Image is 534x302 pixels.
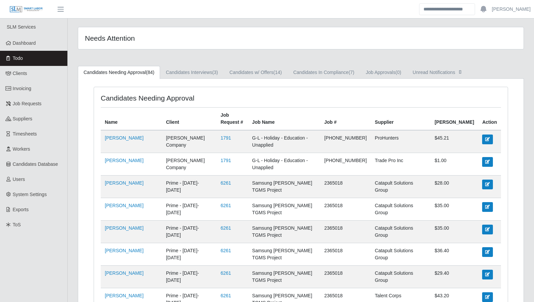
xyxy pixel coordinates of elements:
td: Prime - [DATE]-[DATE] [162,221,217,243]
span: Candidates Database [13,161,58,167]
a: 6261 [221,248,231,253]
td: Prime - [DATE]-[DATE] [162,243,217,266]
td: [PHONE_NUMBER] [320,153,371,176]
span: Exports [13,207,29,212]
a: Job Approvals [360,66,407,79]
span: Dashboard [13,40,36,46]
td: 2365018 [320,176,371,198]
td: 2365018 [320,198,371,221]
td: $36.40 [431,243,478,266]
a: Unread Notifications [407,66,469,79]
a: [PERSON_NAME] [105,293,144,298]
td: ProHunters [371,130,431,153]
td: $28.00 [431,176,478,198]
a: 6261 [221,293,231,298]
span: (14) [274,70,282,75]
span: (0) [396,70,401,75]
a: 6261 [221,203,231,208]
td: 2365018 [320,266,371,288]
span: [] [457,69,464,74]
span: ToS [13,222,21,227]
a: 1791 [221,158,231,163]
a: [PERSON_NAME] [492,6,531,13]
td: $35.00 [431,198,478,221]
td: Catapult Solutions Group [371,221,431,243]
td: $1.00 [431,153,478,176]
th: Job Request # [217,108,248,130]
td: $35.00 [431,221,478,243]
a: [PERSON_NAME] [105,180,144,186]
td: Prime - [DATE]-[DATE] [162,198,217,221]
a: [PERSON_NAME] [105,248,144,253]
a: [PERSON_NAME] [105,270,144,276]
a: 6261 [221,270,231,276]
span: (84) [146,70,154,75]
span: Workers [13,146,30,152]
a: 1791 [221,135,231,141]
td: Catapult Solutions Group [371,266,431,288]
td: Trade Pro Inc [371,153,431,176]
h4: Candidates Needing Approval [101,94,262,102]
td: $29.40 [431,266,478,288]
td: Catapult Solutions Group [371,198,431,221]
a: [PERSON_NAME] [105,225,144,231]
th: [PERSON_NAME] [431,108,478,130]
span: Clients [13,71,27,76]
td: Samsung [PERSON_NAME] TGMS Project [248,266,320,288]
td: [PERSON_NAME] Company [162,153,217,176]
span: Todo [13,55,23,61]
td: Samsung [PERSON_NAME] TGMS Project [248,176,320,198]
span: Timesheets [13,131,37,137]
a: Candidates Interviews [160,66,224,79]
a: Candidates Needing Approval [78,66,160,79]
th: Action [478,108,501,130]
span: Users [13,177,25,182]
td: [PHONE_NUMBER] [320,130,371,153]
td: Samsung [PERSON_NAME] TGMS Project [248,221,320,243]
td: Catapult Solutions Group [371,176,431,198]
td: G-L - Holiday - Education - Unapplied [248,153,320,176]
td: [PERSON_NAME] Company [162,130,217,153]
a: Candidates w/ Offers [224,66,287,79]
input: Search [419,3,475,15]
span: Invoicing [13,86,31,91]
td: Samsung [PERSON_NAME] TGMS Project [248,198,320,221]
td: Samsung [PERSON_NAME] TGMS Project [248,243,320,266]
th: Supplier [371,108,431,130]
a: Candidates In Compliance [287,66,360,79]
a: 6261 [221,180,231,186]
td: Prime - [DATE]-[DATE] [162,176,217,198]
td: Catapult Solutions Group [371,243,431,266]
img: SLM Logo [9,6,43,13]
a: 6261 [221,225,231,231]
a: [PERSON_NAME] [105,135,144,141]
span: (7) [349,70,354,75]
td: 2365018 [320,221,371,243]
span: (3) [212,70,218,75]
a: [PERSON_NAME] [105,203,144,208]
th: Job # [320,108,371,130]
th: Job Name [248,108,320,130]
th: Client [162,108,217,130]
h4: Needs Attention [85,34,259,42]
td: $45.21 [431,130,478,153]
a: [PERSON_NAME] [105,158,144,163]
td: Prime - [DATE]-[DATE] [162,266,217,288]
span: System Settings [13,192,47,197]
td: 2365018 [320,243,371,266]
span: SLM Services [7,24,36,30]
span: Job Requests [13,101,42,106]
span: Suppliers [13,116,32,121]
th: Name [101,108,162,130]
td: G-L - Holiday - Education - Unapplied [248,130,320,153]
